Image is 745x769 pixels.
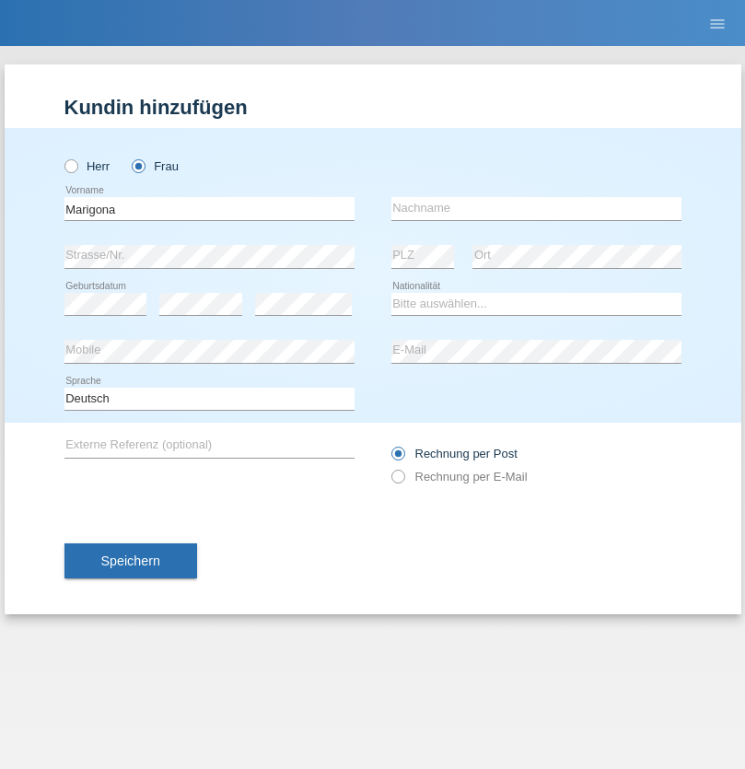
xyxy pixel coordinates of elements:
input: Herr [64,159,76,171]
input: Frau [132,159,144,171]
label: Frau [132,159,179,173]
input: Rechnung per Post [391,447,403,470]
h1: Kundin hinzufügen [64,96,681,119]
button: Speichern [64,543,197,578]
a: menu [699,17,736,29]
input: Rechnung per E-Mail [391,470,403,493]
label: Rechnung per E-Mail [391,470,528,484]
label: Rechnung per Post [391,447,518,460]
i: menu [708,15,727,33]
span: Speichern [101,553,160,568]
label: Herr [64,159,111,173]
